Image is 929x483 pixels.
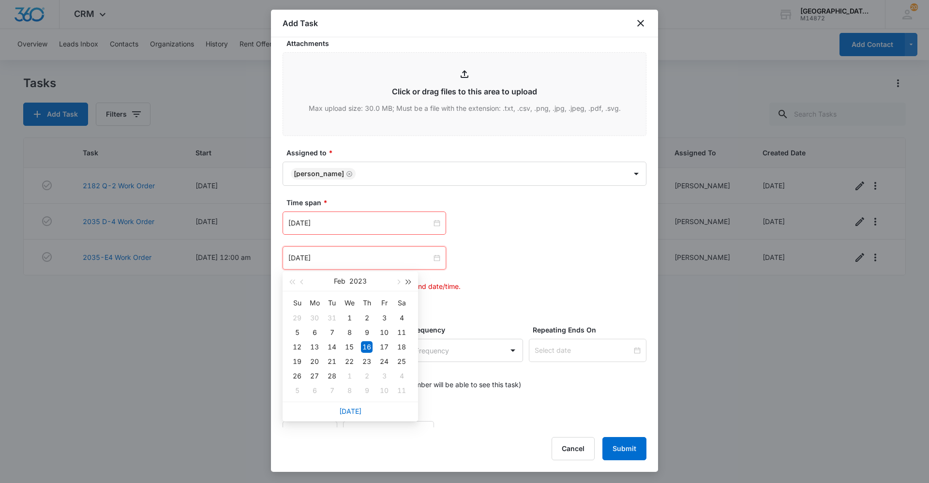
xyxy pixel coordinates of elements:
td: 2023-02-07 [323,325,341,340]
div: 7 [326,385,338,396]
td: 2023-01-30 [306,311,323,325]
div: 25 [396,356,407,367]
div: 27 [309,370,320,382]
div: 22 [344,356,355,367]
div: 3 [378,370,390,382]
th: Mo [306,295,323,311]
th: Sa [393,295,410,311]
td: 2023-03-06 [306,383,323,398]
h1: Add Task [283,17,318,29]
td: 2023-02-23 [358,354,375,369]
button: Feb [334,272,345,291]
div: 6 [309,327,320,338]
td: 2023-02-04 [393,311,410,325]
label: Frequency [410,325,527,335]
div: 4 [396,312,407,324]
div: 2 [361,370,373,382]
button: Cancel [552,437,595,460]
div: 20 [309,356,320,367]
div: 9 [361,385,373,396]
td: 2023-03-04 [393,369,410,383]
button: close [635,17,646,29]
div: 29 [291,312,303,324]
th: Th [358,295,375,311]
div: 17 [378,341,390,353]
div: 24 [378,356,390,367]
td: 2023-02-26 [288,369,306,383]
td: 2023-02-17 [375,340,393,354]
div: 14 [326,341,338,353]
td: 2023-02-10 [375,325,393,340]
td: 2023-03-05 [288,383,306,398]
div: 7 [326,327,338,338]
div: 9 [361,327,373,338]
td: 2023-02-21 [323,354,341,369]
td: 2023-01-29 [288,311,306,325]
div: 10 [378,385,390,396]
p: Ensure starting date/time occurs before end date/time. [286,281,646,291]
td: 2023-02-03 [375,311,393,325]
div: 5 [291,327,303,338]
td: 2023-03-11 [393,383,410,398]
div: 11 [396,327,407,338]
td: 2023-03-08 [341,383,358,398]
input: Sep 11, 2025 [288,218,432,228]
div: 21 [326,356,338,367]
td: 2023-02-28 [323,369,341,383]
td: 2023-02-02 [358,311,375,325]
td: 2023-02-16 [358,340,375,354]
td: 2023-03-02 [358,369,375,383]
td: 2023-02-08 [341,325,358,340]
div: 1 [344,312,355,324]
input: Select date [535,345,632,356]
div: 3 [378,312,390,324]
th: We [341,295,358,311]
th: Fr [375,295,393,311]
div: 6 [309,385,320,396]
div: 16 [361,341,373,353]
td: 2023-03-03 [375,369,393,383]
td: 2023-02-13 [306,340,323,354]
td: 2023-02-15 [341,340,358,354]
div: [PERSON_NAME] [294,170,344,177]
a: [DATE] [339,407,361,415]
div: 12 [291,341,303,353]
div: 23 [361,356,373,367]
button: 2023 [349,272,367,291]
td: 2023-02-18 [393,340,410,354]
div: 19 [291,356,303,367]
div: 26 [291,370,303,382]
td: 2023-01-31 [323,311,341,325]
th: Tu [323,295,341,311]
td: 2023-03-10 [375,383,393,398]
td: 2023-02-11 [393,325,410,340]
td: 2023-02-20 [306,354,323,369]
td: 2023-03-09 [358,383,375,398]
td: 2023-02-22 [341,354,358,369]
div: 30 [309,312,320,324]
div: 4 [396,370,407,382]
div: 28 [326,370,338,382]
label: Attachments [286,38,650,48]
td: 2023-02-19 [288,354,306,369]
button: Submit [602,437,646,460]
div: 2 [361,312,373,324]
div: 8 [344,385,355,396]
td: 2023-02-05 [288,325,306,340]
td: 2023-02-06 [306,325,323,340]
td: 2023-03-07 [323,383,341,398]
td: 2023-02-24 [375,354,393,369]
td: 2023-03-01 [341,369,358,383]
label: Assigned to [286,148,650,158]
div: Remove Jonathan Guptill [344,170,353,177]
td: 2023-02-25 [393,354,410,369]
div: 5 [291,385,303,396]
td: 2023-02-01 [341,311,358,325]
div: 18 [396,341,407,353]
div: 1 [344,370,355,382]
div: 10 [378,327,390,338]
input: Feb 16, 2023 [288,253,432,263]
td: 2023-02-09 [358,325,375,340]
label: Time span [286,197,650,208]
div: 8 [344,327,355,338]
